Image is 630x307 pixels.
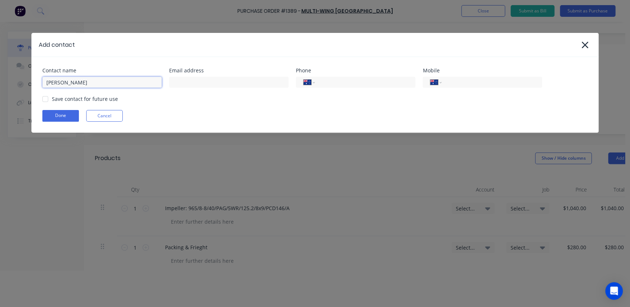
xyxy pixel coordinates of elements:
[86,110,123,122] button: Cancel
[423,68,542,73] div: Mobile
[39,41,75,49] div: Add contact
[42,68,162,73] div: Contact name
[52,95,118,103] div: Save contact for future use
[605,282,623,300] div: Open Intercom Messenger
[296,68,415,73] div: Phone
[42,110,79,122] button: Done
[169,68,289,73] div: Email address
